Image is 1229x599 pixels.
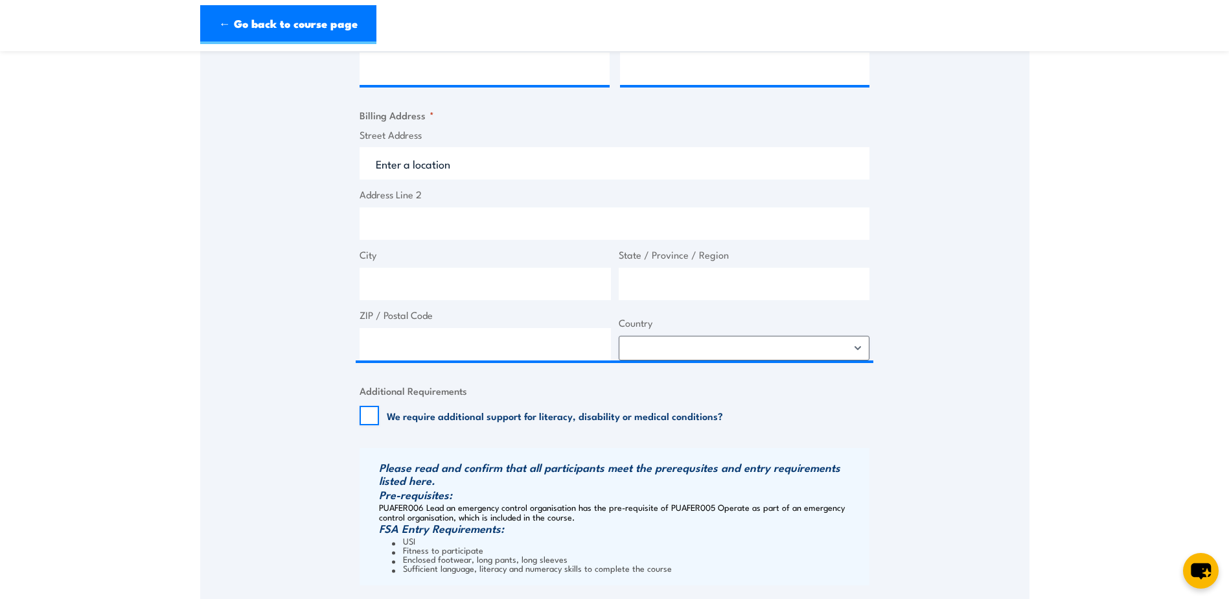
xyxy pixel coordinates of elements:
li: Sufficient language, literacy and numeracy skills to complete the course [392,563,866,572]
a: ← Go back to course page [200,5,376,44]
div: PUAFER006 Lead an emergency control organisation has the pre-requisite of PUAFER005 Operate as pa... [360,448,869,585]
label: ZIP / Postal Code [360,308,611,323]
label: Country [619,316,870,331]
label: Address Line 2 [360,187,869,202]
legend: Billing Address [360,108,434,123]
label: City [360,248,611,263]
h3: Pre-requisites: [379,488,866,501]
legend: Additional Requirements [360,383,467,398]
h3: Please read and confirm that all participants meet the prerequsites and entry requirements listed... [379,461,866,487]
input: Enter a location [360,147,869,180]
label: We require additional support for literacy, disability or medical conditions? [387,409,723,422]
label: State / Province / Region [619,248,870,263]
li: Fitness to participate [392,545,866,554]
li: USI [392,536,866,545]
li: Enclosed footwear, long pants, long sleeves [392,554,866,563]
h3: FSA Entry Requirements: [379,522,866,535]
label: Street Address [360,128,869,143]
button: chat-button [1183,553,1219,589]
